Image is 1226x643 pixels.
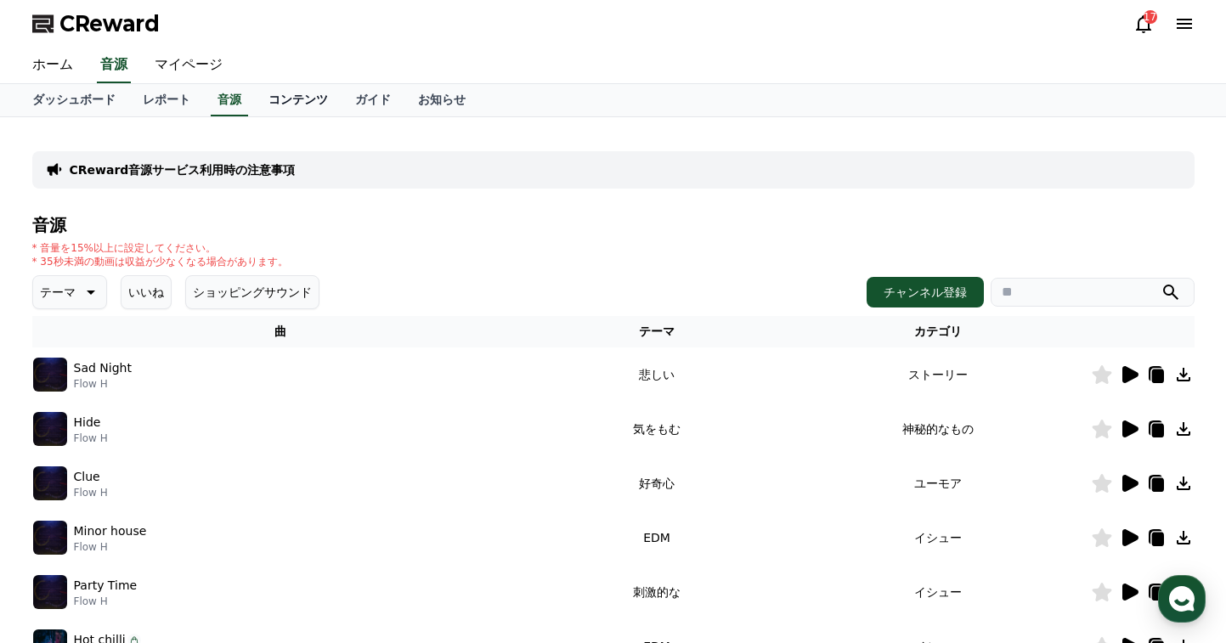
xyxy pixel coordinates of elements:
[112,502,219,544] a: チャット
[867,277,984,307] button: チャンネル登録
[33,412,67,446] img: music
[74,577,138,595] p: Party Time
[785,510,1091,565] td: イシュー
[185,275,319,309] button: ショッピングサウンド
[32,216,1195,234] h4: 音源
[255,84,342,116] a: コンテンツ
[74,522,147,540] p: Minor house
[528,316,784,347] th: テーマ
[74,377,132,391] p: Flow H
[74,414,101,431] p: Hide
[32,241,288,255] p: * 音量を15%以上に設定してください。
[528,456,784,510] td: 好奇心
[145,528,186,542] span: チャット
[785,565,1091,619] td: イシュー
[33,466,67,500] img: music
[19,84,129,116] a: ダッシュボード
[1133,14,1154,34] a: 17
[33,575,67,609] img: music
[74,359,132,377] p: Sad Night
[40,280,76,304] p: テーマ
[33,521,67,555] img: music
[70,161,296,178] a: CReward音源サービス利用時の注意事項
[74,595,138,608] p: Flow H
[43,527,74,541] span: ホーム
[141,48,236,83] a: マイページ
[1144,10,1157,24] div: 17
[211,84,248,116] a: 音源
[528,347,784,402] td: 悲しい
[32,255,288,268] p: * 35秒未満の動画は収益が少なくなる場合があります。
[32,316,529,347] th: 曲
[74,468,100,486] p: Clue
[342,84,404,116] a: ガイド
[33,358,67,392] img: music
[785,456,1091,510] td: ユーモア
[32,10,160,37] a: CReward
[404,84,479,116] a: お知らせ
[528,565,784,619] td: 刺激的な
[785,347,1091,402] td: ストーリー
[785,316,1091,347] th: カテゴリ
[129,84,204,116] a: レポート
[32,275,107,309] button: テーマ
[74,431,108,445] p: Flow H
[5,502,112,544] a: ホーム
[19,48,87,83] a: ホーム
[263,527,283,541] span: 設定
[785,402,1091,456] td: 神秘的なもの
[97,48,131,83] a: 音源
[74,540,147,554] p: Flow H
[528,402,784,456] td: 気をもむ
[528,510,784,565] td: EDM
[74,486,108,499] p: Flow H
[59,10,160,37] span: CReward
[219,502,326,544] a: 設定
[121,275,172,309] button: いいね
